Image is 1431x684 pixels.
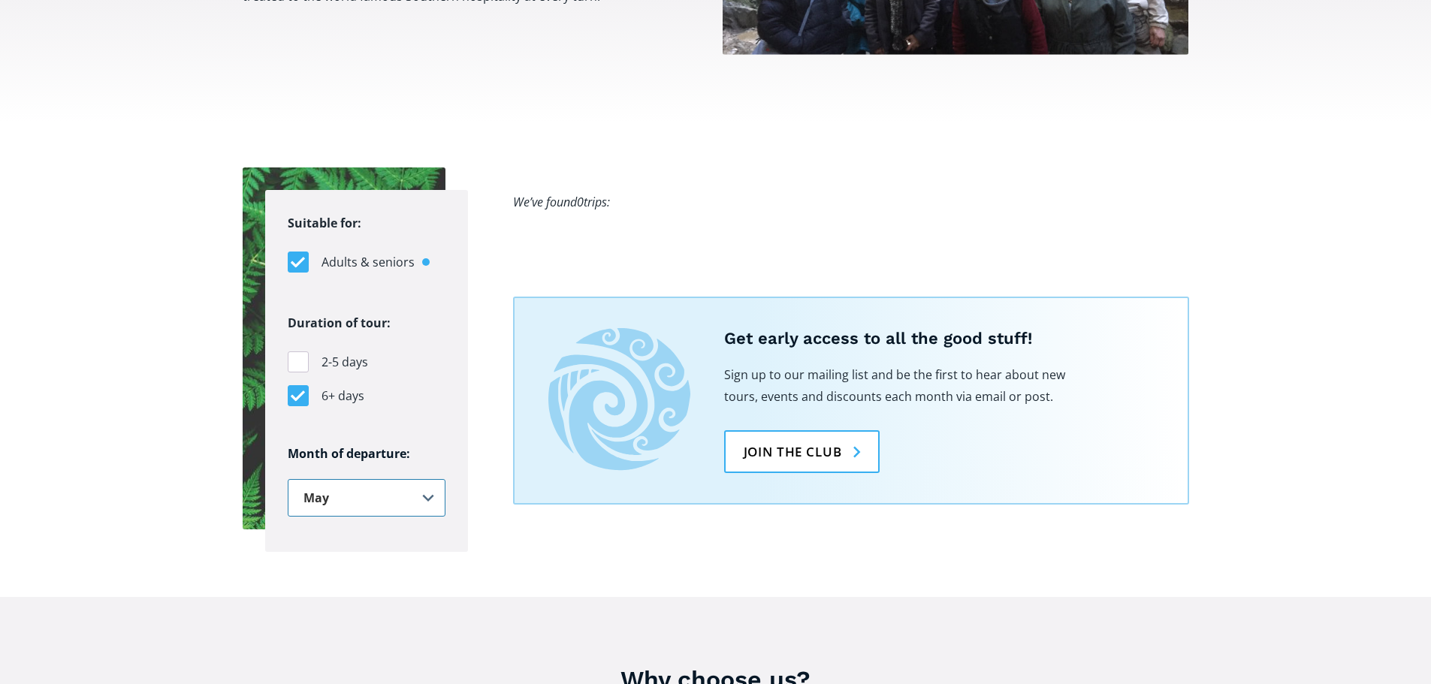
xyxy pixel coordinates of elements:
[577,194,584,210] span: 0
[513,191,610,213] div: We’ve found trips:
[724,364,1070,408] p: Sign up to our mailing list and be the first to hear about new tours, events and discounts each m...
[322,386,364,406] span: 6+ days
[288,446,445,462] h6: Month of departure:
[288,212,361,234] legend: Suitable for:
[288,312,391,334] legend: Duration of tour:
[265,190,468,552] form: Filters
[724,328,1154,350] h5: Get early access to all the good stuff!
[322,252,415,273] span: Adults & seniors
[724,430,880,473] a: Join the club
[322,352,368,372] span: 2-5 days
